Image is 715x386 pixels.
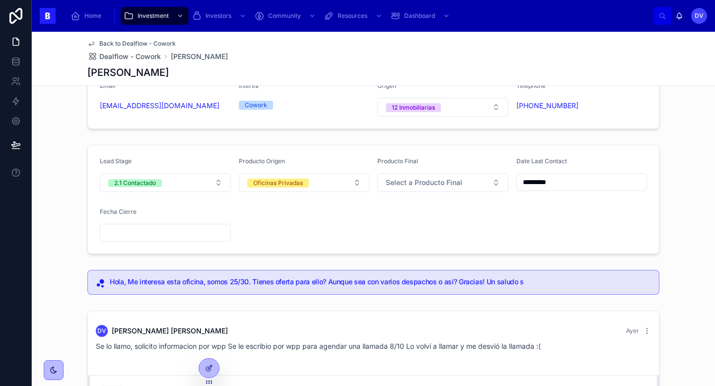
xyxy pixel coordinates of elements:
[377,173,508,192] button: Select Button
[100,173,231,192] button: Select Button
[321,7,387,25] a: Resources
[387,7,455,25] a: Dashboard
[64,5,653,27] div: scrollable content
[695,12,704,20] span: DV
[100,157,132,165] span: Lead Stage
[253,179,303,188] div: Oficinas Privadas
[171,52,228,62] a: [PERSON_NAME]
[97,327,106,335] span: DV
[121,7,189,25] a: Investment
[239,157,285,165] span: Producto Origen
[338,12,367,20] span: Resources
[84,12,101,20] span: Home
[87,52,161,62] a: Dealflow - Cowork
[386,102,441,112] button: Unselect I_12_INMOBILIARIAS
[516,101,578,111] a: [PHONE_NUMBER]
[251,7,321,25] a: Community
[112,326,228,336] span: [PERSON_NAME] [PERSON_NAME]
[87,65,169,79] h1: [PERSON_NAME]
[239,173,370,192] button: Select Button
[377,98,508,117] button: Select Button
[392,103,435,112] div: 12 Inmobiliarias
[206,12,231,20] span: Investors
[68,7,108,25] a: Home
[626,327,639,334] span: Ayer
[245,101,267,110] div: Cowork
[99,52,161,62] span: Dealflow - Cowork
[268,12,301,20] span: Community
[189,7,251,25] a: Investors
[87,40,176,48] a: Back to Dealflow - Cowork
[96,341,651,351] p: Se lo llamo, solicito informacion por wpp Se le escribio por wpp para agendar una llamada 8/10 Lo...
[100,101,219,111] a: [EMAIL_ADDRESS][DOMAIN_NAME]
[99,40,176,48] span: Back to Dealflow - Cowork
[516,157,567,165] span: Date Last Contact
[110,278,651,285] h5: Hola, Me interesa esta oficina, somos 25/30. Tienes oferta para ello? Aunque sea con varios despa...
[386,178,462,188] span: Select a Producto Final
[404,12,435,20] span: Dashboard
[377,157,418,165] span: Producto Final
[114,179,156,187] div: 2.1 Contactado
[138,12,169,20] span: Investment
[40,8,56,24] img: App logo
[100,208,137,215] span: Fecha Cierre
